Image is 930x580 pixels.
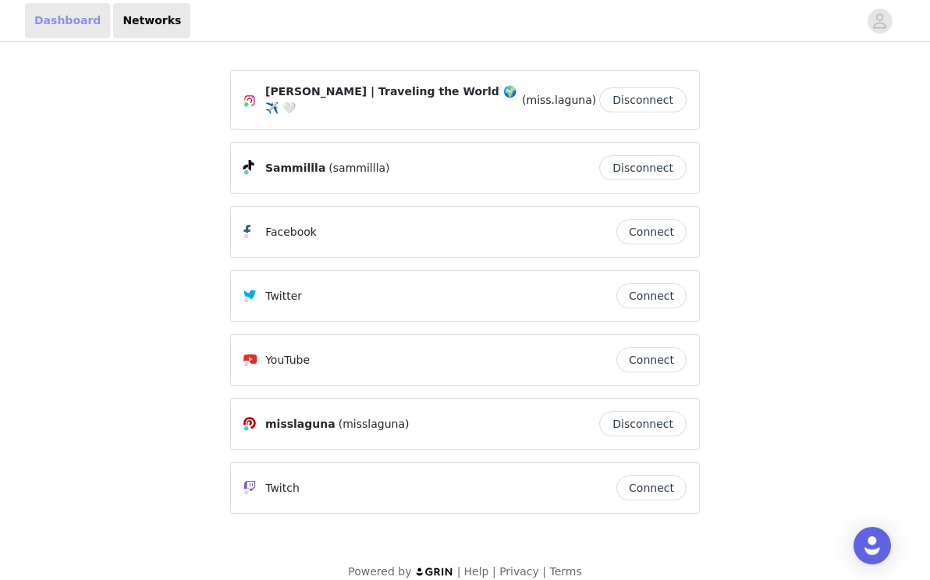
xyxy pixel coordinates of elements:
[464,565,489,578] a: Help
[265,224,317,240] p: Facebook
[415,567,454,577] img: logo
[599,411,687,436] button: Disconnect
[265,288,302,304] p: Twitter
[243,94,256,107] img: Instagram Icon
[522,92,596,109] span: (miss.laguna)
[499,565,539,578] a: Privacy
[616,475,687,500] button: Connect
[549,565,581,578] a: Terms
[616,347,687,372] button: Connect
[872,9,887,34] div: avatar
[457,565,461,578] span: |
[265,416,335,432] span: misslaguna
[599,87,687,112] button: Disconnect
[599,155,687,180] button: Disconnect
[854,527,891,564] div: Open Intercom Messenger
[265,480,300,496] p: Twitch
[265,160,325,176] span: Sammillla
[265,352,310,368] p: YouTube
[616,283,687,308] button: Connect
[616,219,687,244] button: Connect
[265,84,519,116] span: [PERSON_NAME] | Traveling the World 🌍 ✈️ 🤍
[339,416,410,432] span: (misslaguna)
[348,565,411,578] span: Powered by
[25,3,110,38] a: Dashboard
[542,565,546,578] span: |
[492,565,496,578] span: |
[328,160,389,176] span: (sammillla)
[113,3,190,38] a: Networks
